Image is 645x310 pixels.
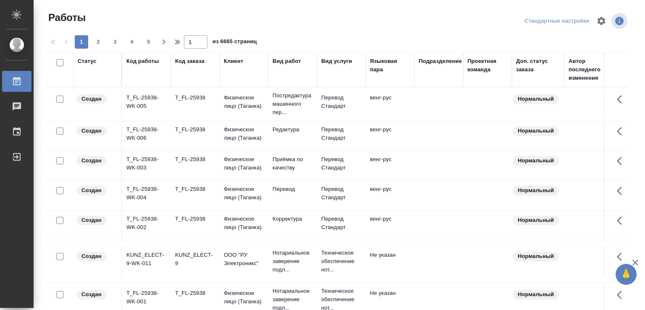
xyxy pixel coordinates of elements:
p: Постредактура машинного пер... [273,91,313,117]
span: Работы [46,11,86,24]
p: Создан [81,127,102,135]
div: Доп. статус заказа [516,57,560,74]
p: Перевод Стандарт [321,185,362,202]
button: 5 [142,35,155,49]
td: венг-рус [366,211,414,240]
div: Заказ еще не согласован с клиентом, искать исполнителей рано [76,251,117,262]
div: T_FL-25938 [175,125,215,134]
div: Заказ еще не согласован с клиентом, искать исполнителей рано [76,215,117,226]
div: Заказ еще не согласован с клиентом, искать исполнителей рано [76,94,117,105]
p: Физическое лицо (Таганка) [224,125,264,142]
p: Перевод Стандарт [321,125,362,142]
p: Физическое лицо (Таганка) [224,94,264,110]
p: Нормальный [518,290,554,299]
td: T_FL-25938-WK-005 [122,89,171,119]
button: 2 [92,35,105,49]
div: Языковая пара [370,57,410,74]
div: Статус [78,57,97,65]
button: Здесь прячутся важные кнопки [612,121,632,141]
div: Код заказа [175,57,205,65]
div: Проектная команда [467,57,508,74]
div: Подразделение [419,57,462,65]
p: Нормальный [518,127,554,135]
button: 🙏 [616,264,637,285]
td: T_FL-25938-WK-002 [122,211,171,240]
div: KUNZ_ELECT-9 [175,251,215,268]
p: Физическое лицо (Таганка) [224,155,264,172]
p: Физическое лицо (Таганка) [224,289,264,306]
span: 5 [142,38,155,46]
p: Создан [81,252,102,261]
p: Создан [81,95,102,103]
p: Нормальный [518,186,554,195]
td: T_FL-25938-WK-003 [122,151,171,180]
button: Здесь прячутся важные кнопки [612,181,632,201]
div: Код работы [126,57,159,65]
div: Заказ еще не согласован с клиентом, искать исполнителей рано [76,125,117,137]
button: 3 [108,35,122,49]
p: Нормальный [518,216,554,224]
span: из 6665 страниц [212,36,257,49]
span: Посмотреть информацию [611,13,629,29]
button: Здесь прячутся важные кнопки [612,285,632,305]
p: Перевод [273,185,313,193]
button: Здесь прячутся важные кнопки [612,89,632,109]
p: Создан [81,186,102,195]
p: Нормальный [518,95,554,103]
p: ООО "РУ Электроникс" [224,251,264,268]
p: Нормальный [518,252,554,261]
span: 3 [108,38,122,46]
p: Перевод Стандарт [321,155,362,172]
td: T_FL-25938-WK-006 [122,121,171,151]
p: Нормальный [518,156,554,165]
p: Техническое обеспечение нот... [321,249,362,274]
button: 4 [125,35,139,49]
button: Здесь прячутся важные кнопки [612,151,632,171]
td: венг-рус [366,151,414,180]
div: split button [522,15,591,28]
span: Настроить таблицу [591,11,611,31]
div: Заказ еще не согласован с клиентом, искать исполнителей рано [76,155,117,167]
span: 4 [125,38,139,46]
p: Создан [81,216,102,224]
p: Создан [81,290,102,299]
div: Вид работ [273,57,301,65]
div: T_FL-25938 [175,185,215,193]
p: Корректура [273,215,313,223]
p: Нотариальное заверение подл... [273,249,313,274]
p: Физическое лицо (Таганка) [224,185,264,202]
div: T_FL-25938 [175,155,215,164]
td: венг-рус [366,121,414,151]
td: KUNZ_ELECT-9-WK-011 [122,247,171,276]
button: Здесь прячутся важные кнопки [612,247,632,267]
p: Перевод Стандарт [321,94,362,110]
div: T_FL-25938 [175,94,215,102]
p: Перевод Стандарт [321,215,362,232]
td: T_FL-25938-WK-004 [122,181,171,210]
div: Заказ еще не согласован с клиентом, искать исполнителей рано [76,185,117,196]
p: Приёмка по качеству [273,155,313,172]
span: 2 [92,38,105,46]
div: Клиент [224,57,243,65]
div: T_FL-25938 [175,215,215,223]
button: Здесь прячутся важные кнопки [612,211,632,231]
td: венг-рус [366,181,414,210]
span: 🙏 [619,266,633,283]
td: венг-рус [366,89,414,119]
div: T_FL-25938 [175,289,215,297]
div: Автор последнего изменения [569,57,609,82]
td: Не указан [366,247,414,276]
p: Редактура [273,125,313,134]
div: Вид услуги [321,57,352,65]
p: Физическое лицо (Таганка) [224,215,264,232]
div: Заказ еще не согласован с клиентом, искать исполнителей рано [76,289,117,300]
p: Создан [81,156,102,165]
